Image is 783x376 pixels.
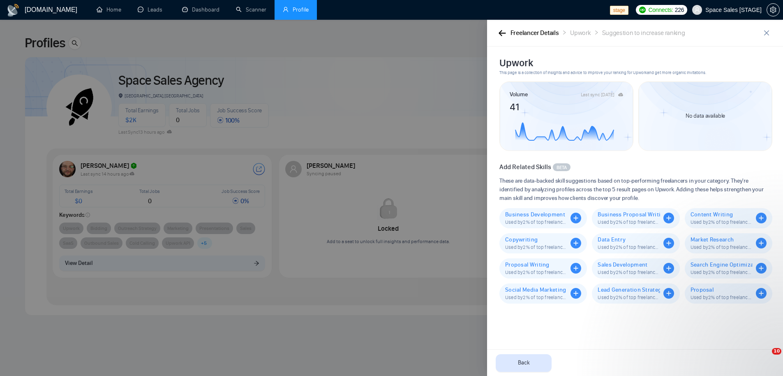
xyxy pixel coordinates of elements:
span: plus-circle [571,288,581,299]
span: Market Research [691,236,753,243]
span: user [283,7,289,12]
span: user [694,7,700,13]
a: searchScanner [236,6,266,13]
span: Social Media Marketing [505,286,567,293]
article: Volume [510,90,527,99]
a: messageLeads [138,6,166,13]
span: Connects: [648,5,673,14]
span: plus-circle [663,238,674,248]
span: right [562,30,567,35]
button: Back [496,354,552,372]
span: Data Entry [598,236,660,243]
span: plus-circle [756,288,767,299]
span: Content Writing [691,211,753,218]
span: Used by 2 % of top freelancers. Boosts your Upwork sk visibility. [598,294,660,300]
span: Used by 2 % of top freelancers. Boosts your Upwork sk visibility. [505,244,567,250]
span: plus-circle [571,263,581,274]
span: Profile [293,6,309,13]
span: Back [518,358,530,367]
span: Used by 2 % of top freelancers. Boosts your Upwork sk visibility. [691,269,753,275]
button: setting [767,3,780,16]
span: plus-circle [756,263,767,274]
span: 10 [772,348,781,355]
img: upwork-logo.png [639,7,646,13]
div: Upwork [570,28,590,38]
span: Used by 2 % of top freelancers. Boosts your Upwork sk visibility. [598,219,660,225]
span: Used by 2 % of top freelancers. Boosts your Upwork sk visibility. [505,269,567,275]
span: These are data-backed skill suggestions based on top-performing freelancers in your category. The... [499,176,772,202]
span: stage [610,6,628,15]
a: setting [767,7,780,13]
h2: Upwork [499,56,772,70]
span: Proposal [691,286,753,293]
span: Search Engine Optimization [691,261,753,268]
span: Business Development [505,211,567,218]
span: This page is a collection of insights and advice to improve your ranking for Upwork and get more ... [499,70,772,76]
article: 41 [510,99,623,111]
iframe: Intercom live chat [755,348,775,368]
span: Used by 2 % of top freelancers. Boosts your Upwork sk visibility. [691,294,753,300]
span: Used by 2 % of top freelancers. Boosts your Upwork sk visibility. [598,244,660,250]
span: Lead Generation Strategy [598,286,660,293]
span: Used by 2 % of top freelancers. Boosts your Upwork sk visibility. [505,219,567,225]
span: Used by 2 % of top freelancers. Boosts your Upwork sk visibility. [691,244,753,250]
article: No data available [686,113,725,119]
span: Add Related Skills [499,163,551,171]
span: Proposal Writing [505,261,567,268]
span: Sales Development [598,261,660,268]
span: Business Proposal Writing [598,211,660,218]
a: homeHome [97,6,121,13]
span: plus-circle [663,288,674,299]
button: close [760,26,773,39]
img: logo [7,4,20,17]
span: plus-circle [663,213,674,223]
span: BETA [557,164,567,171]
span: 226 [675,5,684,14]
span: Copywriting [505,236,567,243]
a: dashboardDashboard [182,6,219,13]
span: plus-circle [571,238,581,248]
div: Freelancer Details [510,28,559,38]
span: plus-circle [571,213,581,223]
span: plus-circle [663,263,674,274]
span: close [760,30,773,36]
span: Used by 2 % of top freelancers. Boosts your Upwork sk visibility. [691,219,753,225]
span: right [594,30,599,35]
div: Suggestion to increase ranking [602,28,685,38]
span: Used by 2 % of top freelancers. Boosts your Upwork sk visibility. [598,269,660,275]
div: Last sync [DATE] [581,92,614,97]
span: plus-circle [756,238,767,248]
span: Used by 2 % of top freelancers. Boosts your Upwork sk visibility. [505,294,567,300]
span: plus-circle [756,213,767,223]
span: setting [767,7,779,13]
